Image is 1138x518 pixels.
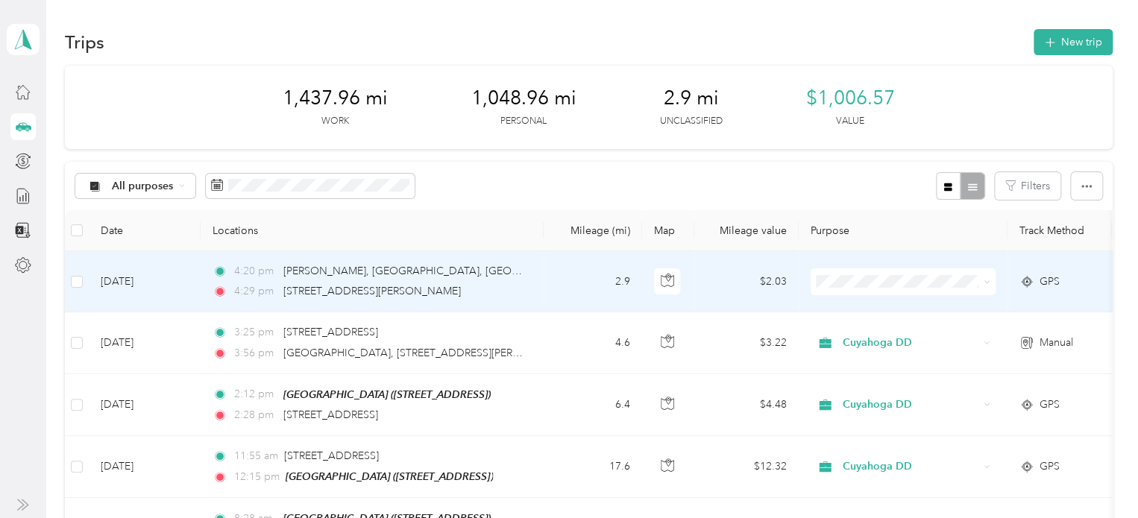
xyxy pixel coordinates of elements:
[283,265,593,277] span: [PERSON_NAME], [GEOGRAPHIC_DATA], [GEOGRAPHIC_DATA]
[694,312,799,373] td: $3.22
[544,210,642,251] th: Mileage (mi)
[234,263,277,279] span: 4:20 pm
[89,374,201,436] td: [DATE]
[89,210,201,251] th: Date
[836,115,864,128] p: Value
[234,407,277,423] span: 2:28 pm
[284,449,379,462] span: [STREET_ADDRESS]
[694,436,799,498] td: $12.32
[234,448,278,464] span: 11:55 am
[544,312,642,373] td: 4.6
[321,115,349,128] p: Work
[1040,458,1060,475] span: GPS
[1054,435,1138,518] iframe: Everlance-gr Chat Button Frame
[694,374,799,436] td: $4.48
[89,312,201,373] td: [DATE]
[65,34,104,50] h1: Trips
[642,210,694,251] th: Map
[544,436,642,498] td: 17.6
[544,251,642,312] td: 2.9
[694,251,799,312] td: $2.03
[283,347,574,359] span: [GEOGRAPHIC_DATA], [STREET_ADDRESS][PERSON_NAME]
[283,86,388,110] span: 1,437.96 mi
[842,458,978,475] span: Cuyahoga DD
[283,388,491,400] span: [GEOGRAPHIC_DATA] ([STREET_ADDRESS])
[1040,274,1060,290] span: GPS
[842,397,978,413] span: Cuyahoga DD
[283,285,461,297] span: [STREET_ADDRESS][PERSON_NAME]
[842,335,978,351] span: Cuyahoga DD
[286,470,493,482] span: [GEOGRAPHIC_DATA] ([STREET_ADDRESS])
[234,283,277,300] span: 4:29 pm
[201,210,544,251] th: Locations
[283,408,378,421] span: [STREET_ADDRESS]
[283,326,378,338] span: [STREET_ADDRESS]
[1040,335,1073,351] span: Manual
[234,324,277,341] span: 3:25 pm
[544,374,642,436] td: 6.4
[1040,397,1060,413] span: GPS
[89,251,201,312] td: [DATE]
[234,469,280,485] span: 12:15 pm
[799,210,1007,251] th: Purpose
[694,210,799,251] th: Mileage value
[1034,29,1113,55] button: New trip
[1007,210,1112,251] th: Track Method
[234,386,277,402] span: 2:12 pm
[89,436,201,498] td: [DATE]
[995,172,1060,200] button: Filters
[806,86,895,110] span: $1,006.57
[664,86,719,110] span: 2.9 mi
[500,115,547,128] p: Personal
[660,115,723,128] p: Unclassified
[112,181,174,192] span: All purposes
[471,86,576,110] span: 1,048.96 mi
[234,345,277,361] span: 3:56 pm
